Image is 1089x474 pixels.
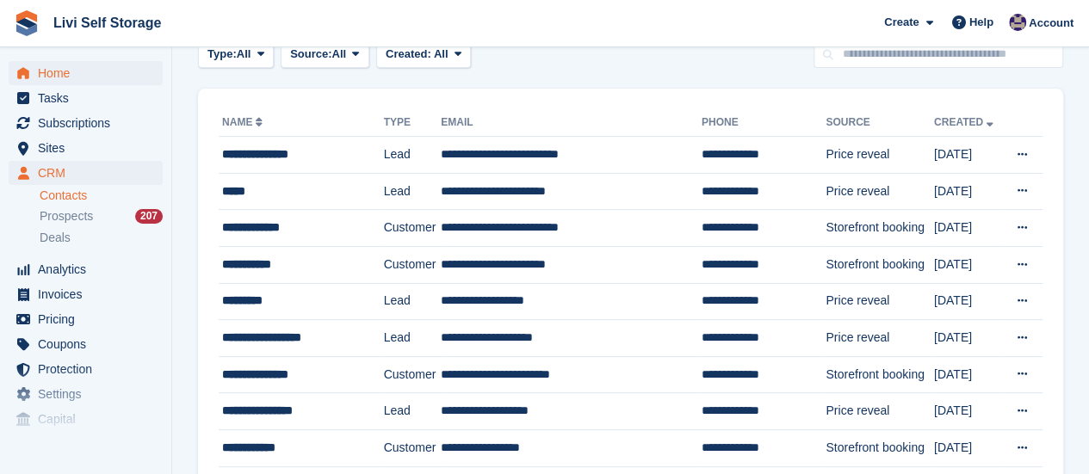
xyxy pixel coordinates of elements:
td: Lead [384,283,442,320]
a: Deals [40,229,163,247]
a: Livi Self Storage [46,9,168,37]
td: Lead [384,320,442,357]
a: menu [9,161,163,185]
span: Created: [386,47,431,60]
a: menu [9,61,163,85]
a: menu [9,136,163,160]
span: Capital [38,407,141,431]
td: Customer [384,356,442,393]
span: All [332,46,347,63]
td: Storefront booking [826,246,934,283]
button: Created: All [376,40,471,69]
td: [DATE] [934,210,1003,247]
span: Source: [290,46,331,63]
a: menu [9,86,163,110]
td: Price reveal [826,173,934,210]
span: Prospects [40,208,93,225]
td: Storefront booking [826,356,934,393]
th: Source [826,109,934,137]
button: Type: All [198,40,274,69]
td: Customer [384,246,442,283]
a: Contacts [40,188,163,204]
td: [DATE] [934,246,1003,283]
img: stora-icon-8386f47178a22dfd0bd8f6a31ec36ba5ce8667c1dd55bd0f319d3a0aa187defe.svg [14,10,40,36]
span: Type: [207,46,237,63]
th: Type [384,109,442,137]
span: Tasks [38,86,141,110]
span: All [237,46,251,63]
a: menu [9,357,163,381]
span: All [434,47,449,60]
td: Price reveal [826,393,934,430]
td: [DATE] [934,320,1003,357]
img: Jim [1009,14,1026,31]
span: Coupons [38,332,141,356]
span: Deals [40,230,71,246]
td: Lead [384,393,442,430]
span: Invoices [38,282,141,306]
td: [DATE] [934,356,1003,393]
td: Price reveal [826,320,934,357]
a: menu [9,111,163,135]
td: [DATE] [934,173,1003,210]
td: Storefront booking [826,210,934,247]
td: Lead [384,137,442,174]
button: Source: All [281,40,369,69]
td: [DATE] [934,137,1003,174]
td: [DATE] [934,393,1003,430]
a: menu [9,307,163,331]
td: Price reveal [826,137,934,174]
a: menu [9,257,163,281]
th: Email [441,109,702,137]
td: Customer [384,429,442,466]
div: 207 [135,209,163,224]
a: menu [9,407,163,431]
a: menu [9,282,163,306]
span: Create [884,14,919,31]
span: Subscriptions [38,111,141,135]
a: Created [934,116,997,128]
span: Home [38,61,141,85]
a: Prospects 207 [40,207,163,225]
a: menu [9,332,163,356]
td: Price reveal [826,283,934,320]
a: Name [222,116,266,128]
td: [DATE] [934,429,1003,466]
span: Analytics [38,257,141,281]
span: Account [1029,15,1074,32]
td: Storefront booking [826,429,934,466]
td: [DATE] [934,283,1003,320]
span: Settings [38,382,141,406]
a: menu [9,382,163,406]
span: CRM [38,161,141,185]
th: Phone [702,109,826,137]
span: Sites [38,136,141,160]
td: Lead [384,173,442,210]
td: Customer [384,210,442,247]
span: Help [969,14,993,31]
span: Protection [38,357,141,381]
span: Pricing [38,307,141,331]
